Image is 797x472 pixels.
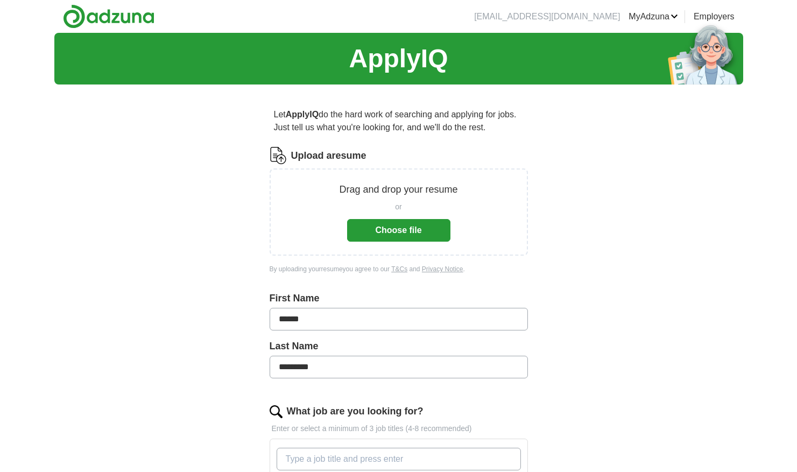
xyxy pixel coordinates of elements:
[391,265,407,273] a: T&Cs
[287,404,424,419] label: What job are you looking for?
[347,219,450,242] button: Choose file
[349,39,448,78] h1: ApplyIQ
[395,201,401,213] span: or
[291,149,366,163] label: Upload a resume
[277,448,521,470] input: Type a job title and press enter
[694,10,735,23] a: Employers
[339,182,457,197] p: Drag and drop your resume
[270,405,283,418] img: search.png
[474,10,620,23] li: [EMAIL_ADDRESS][DOMAIN_NAME]
[286,110,319,119] strong: ApplyIQ
[270,104,528,138] p: Let do the hard work of searching and applying for jobs. Just tell us what you're looking for, an...
[270,147,287,164] img: CV Icon
[270,291,528,306] label: First Name
[422,265,463,273] a: Privacy Notice
[270,339,528,354] label: Last Name
[63,4,154,29] img: Adzuna logo
[629,10,678,23] a: MyAdzuna
[270,423,528,434] p: Enter or select a minimum of 3 job titles (4-8 recommended)
[270,264,528,274] div: By uploading your resume you agree to our and .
